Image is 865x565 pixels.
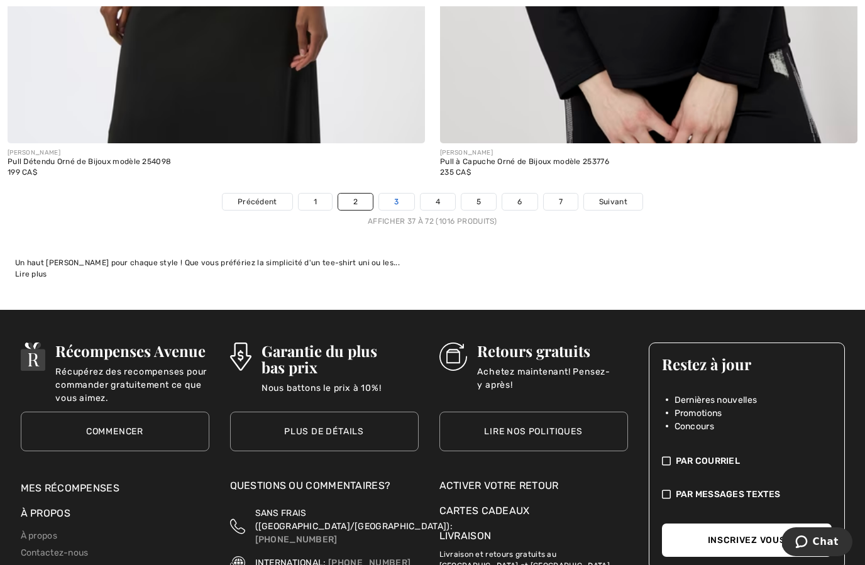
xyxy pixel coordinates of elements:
p: Nous battons le prix à 10%! [262,381,419,407]
a: À propos [21,530,57,541]
a: 1 [299,194,332,210]
span: Précédent [238,196,277,207]
a: Livraison [439,530,492,542]
img: Récompenses Avenue [21,343,46,371]
a: Cartes Cadeaux [439,503,628,518]
span: Par messages textes [676,488,781,501]
a: 3 [379,194,414,210]
span: 199 CA$ [8,168,37,177]
span: Concours [675,420,714,433]
span: Par Courriel [676,454,741,468]
a: Précédent [223,194,292,210]
div: Un haut [PERSON_NAME] pour chaque style ! Que vous préfériez la simplicité d'un tee-shirt uni ou ... [15,257,850,268]
h3: Restez à jour [662,356,832,372]
h3: Garantie du plus bas prix [262,343,419,375]
a: [PHONE_NUMBER] [255,534,338,545]
div: Pull Détendu Orné de Bijoux modèle 254098 [8,158,171,167]
span: Suivant [599,196,627,207]
img: Retours gratuits [439,343,468,371]
a: Suivant [584,194,642,210]
iframe: Ouvre un widget dans lequel vous pouvez chatter avec l’un de nos agents [782,527,852,559]
h3: Récompenses Avenue [55,343,209,359]
span: 235 CA$ [440,168,471,177]
p: Récupérez des recompenses pour commander gratuitement ce que vous aimez. [55,365,209,390]
div: [PERSON_NAME] [440,148,609,158]
div: [PERSON_NAME] [8,148,171,158]
a: 2 [338,194,373,210]
span: Dernières nouvelles [675,393,758,407]
img: Garantie du plus bas prix [230,343,251,371]
a: Mes récompenses [21,482,120,494]
a: Lire nos politiques [439,412,628,451]
span: Lire plus [15,270,47,278]
span: Promotions [675,407,722,420]
img: Sans Frais (Canada/EU) [230,507,245,546]
div: Questions ou commentaires? [230,478,419,500]
a: 4 [421,194,455,210]
a: 6 [502,194,537,210]
a: Contactez-nous [21,547,89,558]
a: Plus de détails [230,412,419,451]
a: Activer votre retour [439,478,628,493]
div: À propos [21,506,209,527]
img: check [662,488,671,501]
span: SANS FRAIS ([GEOGRAPHIC_DATA]/[GEOGRAPHIC_DATA]): [255,508,453,532]
h3: Retours gratuits [477,343,627,359]
button: Inscrivez vous [662,524,832,557]
a: 7 [544,194,578,210]
a: 5 [461,194,496,210]
p: Achetez maintenant! Pensez-y après! [477,365,627,390]
div: Pull à Capuche Orné de Bijoux modèle 253776 [440,158,609,167]
img: check [662,454,671,468]
a: Commencer [21,412,209,451]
